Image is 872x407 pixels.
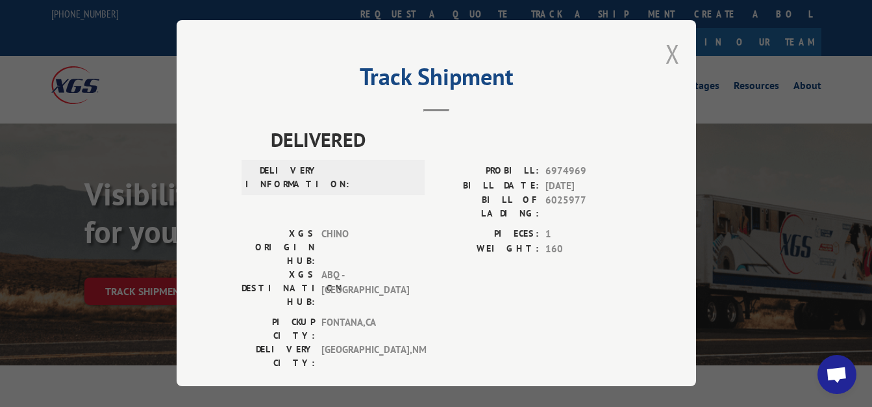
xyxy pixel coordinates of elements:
[436,193,539,220] label: BILL OF LADING:
[545,179,631,194] span: [DATE]
[242,343,315,370] label: DELIVERY CITY:
[321,227,409,268] span: CHINO
[271,125,631,154] span: DELIVERED
[321,315,409,343] span: FONTANA , CA
[436,179,539,194] label: BILL DATE:
[436,164,539,179] label: PROBILL:
[436,242,539,257] label: WEIGHT:
[545,227,631,242] span: 1
[666,36,680,71] button: Close modal
[817,355,856,394] div: Open chat
[321,343,409,370] span: [GEOGRAPHIC_DATA] , NM
[321,268,409,309] span: ABQ - [GEOGRAPHIC_DATA]
[242,268,315,309] label: XGS DESTINATION HUB:
[545,193,631,220] span: 6025977
[545,242,631,257] span: 160
[242,227,315,268] label: XGS ORIGIN HUB:
[545,164,631,179] span: 6974969
[245,164,319,191] label: DELIVERY INFORMATION:
[242,315,315,343] label: PICKUP CITY:
[436,227,539,242] label: PIECES:
[242,68,631,92] h2: Track Shipment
